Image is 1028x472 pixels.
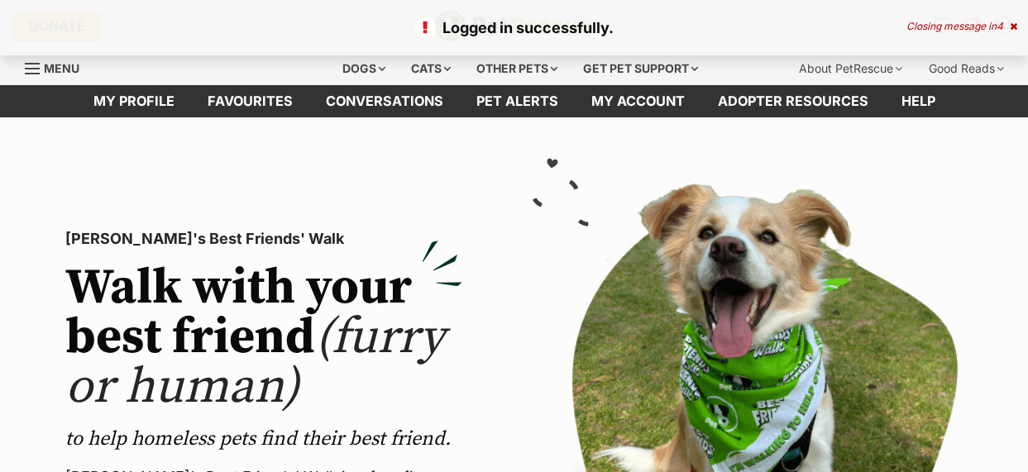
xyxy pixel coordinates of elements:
a: Help [885,85,952,117]
h2: Walk with your best friend [65,264,462,412]
a: My profile [77,85,191,117]
a: conversations [309,85,460,117]
a: Favourites [191,85,309,117]
a: Pet alerts [460,85,575,117]
a: My account [575,85,701,117]
a: Adopter resources [701,85,885,117]
div: Get pet support [571,52,710,85]
div: Good Reads [917,52,1016,85]
p: to help homeless pets find their best friend. [65,426,462,452]
div: About PetRescue [787,52,914,85]
div: Other pets [465,52,569,85]
div: Dogs [331,52,397,85]
div: Cats [399,52,462,85]
a: Menu [25,52,91,82]
span: Menu [44,61,79,75]
p: [PERSON_NAME]'s Best Friends' Walk [65,227,462,250]
span: (furry or human) [65,307,445,418]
